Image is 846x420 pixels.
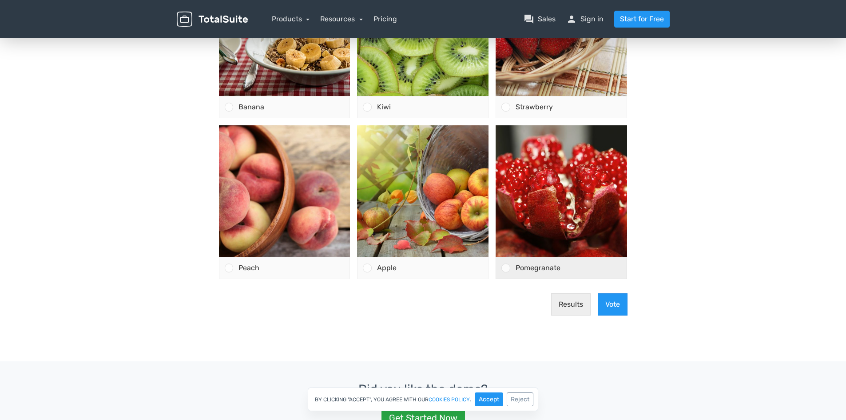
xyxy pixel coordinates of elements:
[516,335,560,343] span: Pomegranate
[357,36,489,167] img: fruit-3246127_1920-500x500.jpg
[516,174,553,182] span: Strawberry
[566,14,577,24] span: person
[429,397,470,402] a: cookies policy
[373,14,397,24] a: Pricing
[614,11,670,28] a: Start for Free
[238,335,259,343] span: Peach
[272,15,310,23] a: Products
[551,364,591,387] button: Results
[524,14,556,24] a: question_answerSales
[496,196,627,328] img: pomegranate-196800_1920-500x500.jpg
[238,174,264,182] span: Banana
[21,383,825,396] h3: Did you like the demo?
[598,364,628,387] button: Vote
[524,14,534,24] span: question_answer
[507,392,533,406] button: Reject
[177,12,248,27] img: TotalSuite for WordPress
[566,14,604,24] a: personSign in
[219,196,350,328] img: peach-3314679_1920-500x500.jpg
[496,36,627,167] img: strawberry-1180048_1920-500x500.jpg
[320,15,363,23] a: Resources
[475,392,503,406] button: Accept
[377,174,391,182] span: Kiwi
[308,388,538,411] div: By clicking "Accept", you agree with our .
[377,335,397,343] span: Apple
[219,18,628,28] p: Your favorite fruit?
[357,196,489,328] img: apple-1776744_1920-500x500.jpg
[219,36,350,167] img: cereal-898073_1920-500x500.jpg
